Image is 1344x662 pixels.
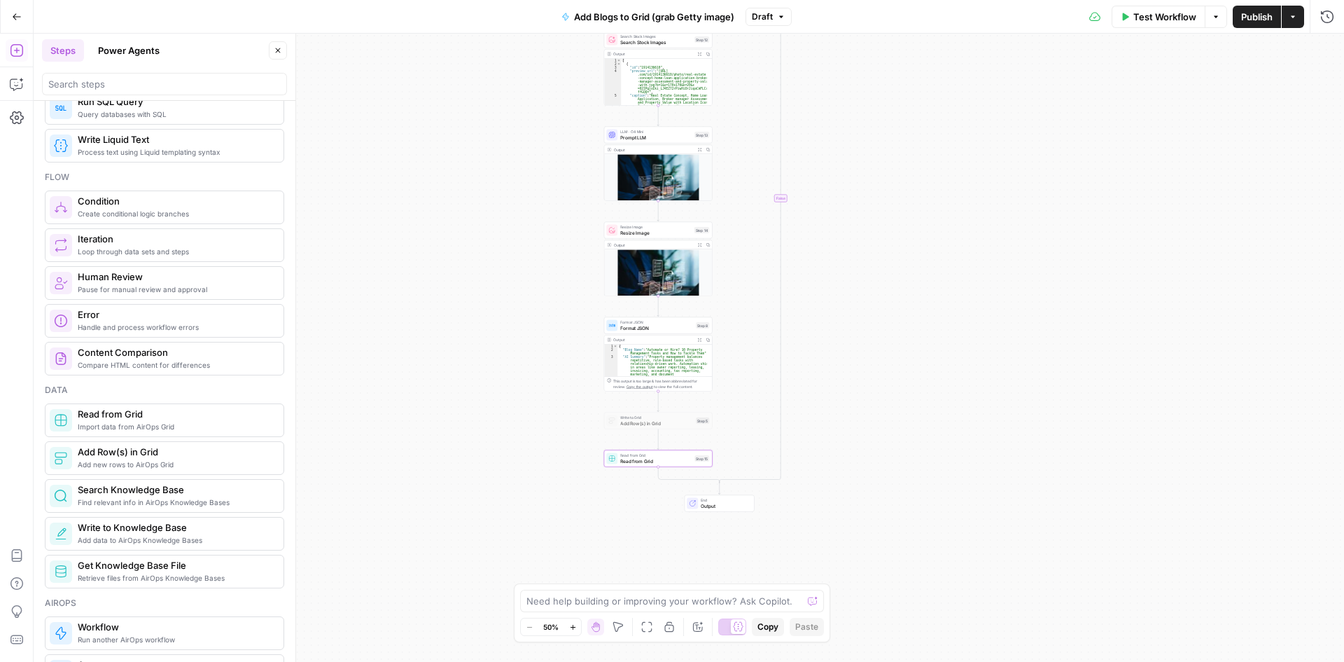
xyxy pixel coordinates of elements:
[604,317,713,392] div: Format JSONFormat JSONStep 8Output{ "Blog Name":"Automate or Hire? 10 Property Management Tasks a...
[604,345,617,348] div: 1
[694,132,709,138] div: Step 13
[1241,10,1273,24] span: Publish
[78,132,272,146] span: Write Liquid Text
[620,129,692,135] span: LLM · O4 Mini
[604,59,621,62] div: 1
[78,345,272,359] span: Content Comparison
[617,59,621,62] span: Toggle code folding, rows 1 through 152
[696,322,709,329] div: Step 8
[657,106,659,126] g: Edge from step_12 to step_13
[613,242,693,247] div: Output
[54,352,68,366] img: vrinnnclop0vshvmafd7ip1g7ohf
[78,445,272,459] span: Add Row(s) in Grid
[718,481,720,495] g: Edge from step_11-conditional-end to end
[613,337,693,343] div: Output
[78,270,272,284] span: Human Review
[604,127,713,201] div: LLM · O4 MiniPrompt LLMStep 13Output
[604,32,713,106] div: Search Stock ImagesSearch Stock ImagesStep 12Output[ { "id":"1914136610", "preview_url":"[URL] .c...
[48,77,281,91] input: Search steps
[694,227,710,233] div: Step 14
[701,502,748,509] span: Output
[78,146,272,158] span: Process text using Liquid templating syntax
[604,66,621,69] div: 3
[613,345,617,348] span: Toggle code folding, rows 1 through 4
[701,497,748,503] span: End
[543,621,559,633] span: 50%
[604,154,712,209] img: real-estate-checklist-and-property-management-concept-person-working-with-icons-of-houses-and.jpg
[78,497,272,508] span: Find relevant info in AirOps Knowledge Bases
[45,597,284,609] div: Airops
[626,385,653,389] span: Copy the output
[613,146,693,152] div: Output
[620,229,692,236] span: Resize Image
[45,171,284,184] div: Flow
[553,6,743,28] button: Add Blogs to Grid (grab Getty image)
[790,618,824,636] button: Paste
[795,621,818,633] span: Paste
[620,453,692,458] span: Read from Grid
[78,208,272,219] span: Create conditional logic branches
[757,621,778,633] span: Copy
[78,109,272,120] span: Query databases with SQL
[620,134,692,141] span: Prompt LLM
[1112,6,1205,28] button: Test Workflow
[620,415,693,420] span: Write to Grid
[78,520,272,535] span: Write to Knowledge Base
[78,558,272,572] span: Get Knowledge Base File
[696,418,709,424] div: Step 5
[620,457,692,464] span: Read from Grid
[620,319,693,325] span: Format JSON
[620,420,693,427] span: Add Row(s) in Grid
[620,324,693,331] span: Format JSON
[658,467,720,483] g: Edge from step_15 to step_11-conditional-end
[45,384,284,396] div: Data
[657,296,659,317] g: Edge from step_14 to step_8
[78,535,272,546] span: Add data to AirOps Knowledge Bases
[574,10,734,24] span: Add Blogs to Grid (grab Getty image)
[78,284,272,295] span: Pause for manual review and approval
[745,8,792,26] button: Draft
[752,11,773,23] span: Draft
[78,459,272,470] span: Add new rows to AirOps Grid
[604,249,712,305] img: real-estate-checklist-and-property-management-conc_7364312c.jpg
[42,39,84,62] button: Steps
[657,392,659,412] g: Edge from step_8 to step_5
[657,429,659,450] g: Edge from step_5 to step_15
[78,572,272,584] span: Retrieve files from AirOps Knowledge Bases
[657,201,659,221] g: Edge from step_13 to step_14
[78,634,272,645] span: Run another AirOps workflow
[78,620,272,634] span: Workflow
[78,232,272,246] span: Iteration
[78,194,272,208] span: Condition
[1133,10,1196,24] span: Test Workflow
[78,95,272,109] span: Run SQL Query
[78,483,272,497] span: Search Knowledge Base
[613,51,693,57] div: Output
[694,455,709,462] div: Step 15
[620,34,692,39] span: Search Stock Images
[78,359,272,371] span: Compare HTML content for differences
[694,36,709,43] div: Step 12
[604,69,621,94] div: 4
[78,421,272,432] span: Import data from AirOps Grid
[78,308,272,322] span: Error
[604,94,621,108] div: 5
[1233,6,1281,28] button: Publish
[604,355,617,478] div: 3
[78,407,272,421] span: Read from Grid
[617,62,621,66] span: Toggle code folding, rows 2 through 6
[78,322,272,333] span: Handle and process workflow errors
[620,224,692,230] span: Resize Image
[665,495,773,512] div: EndOutput
[604,413,713,429] div: Write to GridAdd Row(s) in GridStep 5
[604,450,713,467] div: Read from GridRead from GridStep 15
[604,222,713,296] div: Resize ImageResize ImageStep 14Output
[620,39,692,46] span: Search Stock Images
[604,62,621,66] div: 2
[604,348,617,355] div: 2
[613,378,709,389] div: This output is too large & has been abbreviated for review. to view the full content.
[752,618,784,636] button: Copy
[78,246,272,257] span: Loop through data sets and steps
[90,39,168,62] button: Power Agents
